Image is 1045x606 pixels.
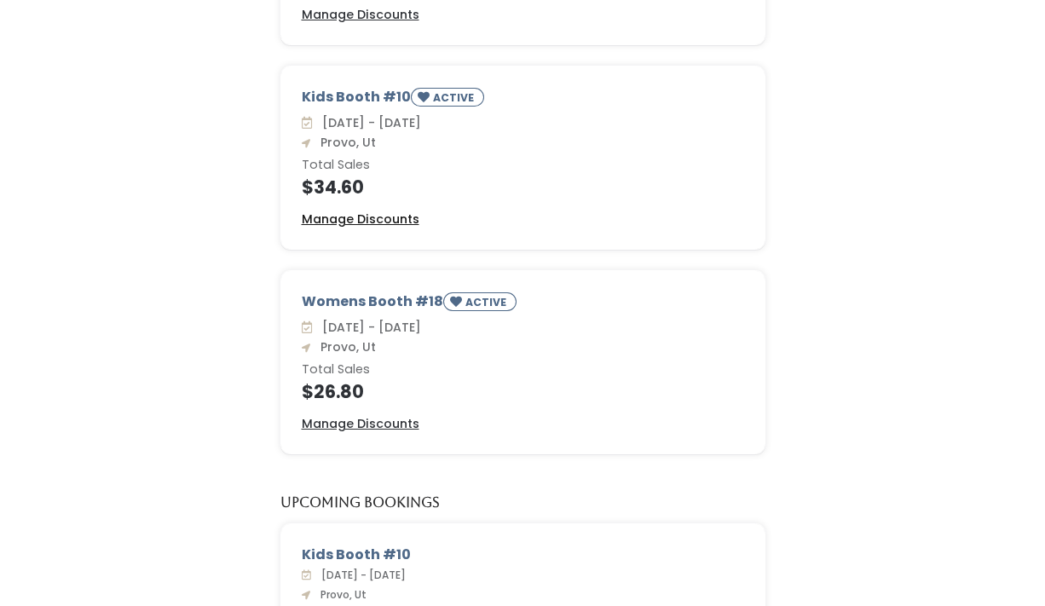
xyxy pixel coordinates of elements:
[315,568,406,582] span: [DATE] - [DATE]
[302,415,419,432] u: Manage Discounts
[314,338,376,355] span: Provo, Ut
[302,211,419,228] a: Manage Discounts
[302,6,419,24] a: Manage Discounts
[302,177,744,197] h4: $34.60
[302,415,419,433] a: Manage Discounts
[302,87,744,113] div: Kids Booth #10
[302,382,744,401] h4: $26.80
[465,295,510,309] small: ACTIVE
[280,495,440,511] h5: Upcoming Bookings
[302,545,744,565] div: Kids Booth #10
[433,90,477,105] small: ACTIVE
[314,134,376,151] span: Provo, Ut
[302,159,744,172] h6: Total Sales
[315,114,421,131] span: [DATE] - [DATE]
[302,363,744,377] h6: Total Sales
[302,291,744,318] div: Womens Booth #18
[314,587,367,602] span: Provo, Ut
[315,319,421,336] span: [DATE] - [DATE]
[302,6,419,23] u: Manage Discounts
